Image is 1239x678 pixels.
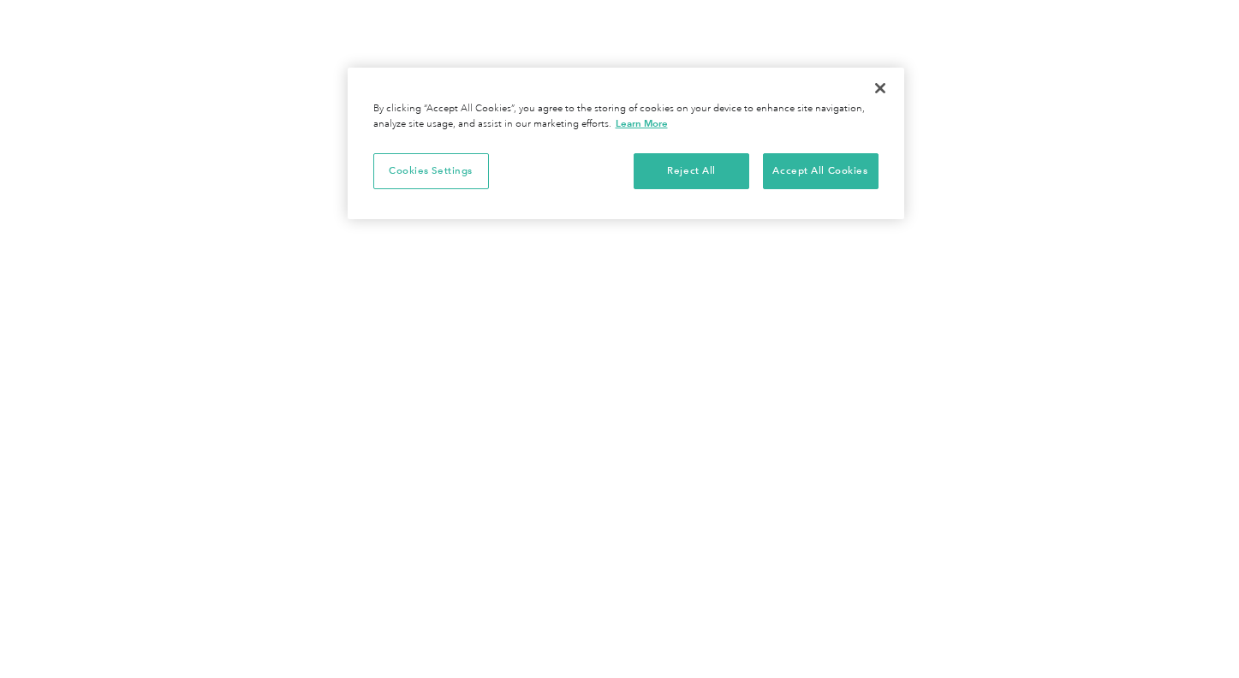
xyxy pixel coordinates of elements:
div: Cookie banner [348,68,904,219]
button: Accept All Cookies [763,153,879,189]
div: Privacy [348,68,904,219]
button: Cookies Settings [373,153,489,189]
button: Close [861,69,899,107]
button: Reject All [634,153,749,189]
a: More information about your privacy, opens in a new tab [616,117,668,129]
div: By clicking “Accept All Cookies”, you agree to the storing of cookies on your device to enhance s... [373,102,879,132]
